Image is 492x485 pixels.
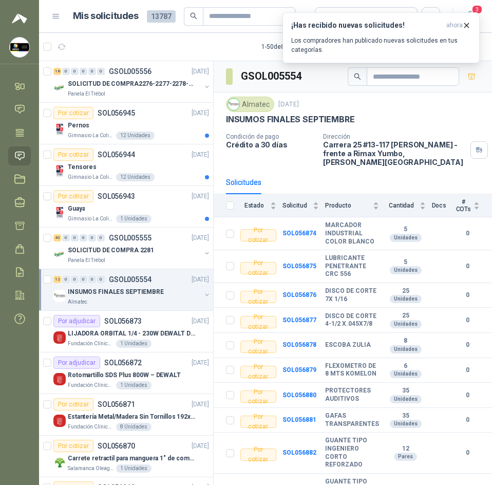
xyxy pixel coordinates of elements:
div: Por cotizar [240,316,276,328]
p: SOLICITUD DE COMPRA 2281 [68,246,154,255]
p: Salamanca Oleaginosas SAS [68,464,114,473]
b: GUANTE TIPO INGENIERO CORTO REFORZADO [325,437,379,469]
div: Por cotizar [53,190,93,202]
p: [DATE] [192,150,209,160]
b: 0 [456,365,480,375]
button: 3 [461,7,480,26]
a: SOL056877 [282,316,316,324]
div: Por adjudicar [53,315,100,327]
h3: GSOL005554 [241,68,303,84]
span: Solicitud [282,202,311,209]
p: Almatec [68,298,87,306]
div: Unidades [390,395,422,403]
a: Por cotizarSOL056943[DATE] Company LogoGuayaGimnasio La Colina1 Unidades [39,186,213,228]
div: 0 [62,276,70,283]
div: 12 [53,276,61,283]
p: INSUMOS FINALES SEPTIEMBRE [226,114,354,125]
b: 35 [385,387,425,395]
b: DISCO DE CORTE 4-1/2 X.045X7/8 [325,312,379,328]
b: MARCADOR INDUSTRIAL COLOR BLANCO [325,221,379,246]
b: 25 [385,312,425,320]
span: # COTs [456,198,471,213]
a: Por adjudicarSOL056872[DATE] Company LogoRotomartillo SDS Plus 800W – DEWALTFundación Clínica Sha... [39,352,213,394]
b: 12 [385,445,425,453]
a: 18 0 0 0 0 0 GSOL005556[DATE] Company LogoSOLICITUD DE COMPRA2276-2277-2278-2284-2285-Panela El T... [53,65,211,98]
h1: Mis solicitudes [73,9,139,24]
p: Carrete retractil para manguera 1" de combustible [68,454,196,463]
div: 1 - 50 de 8078 [261,39,328,55]
p: Dirección [323,133,466,140]
div: 1 Unidades [116,381,152,389]
img: Company Logo [53,290,66,302]
p: SOL056944 [98,151,135,158]
th: Producto [325,194,385,217]
div: 12 Unidades [116,173,155,181]
p: SOL056872 [104,359,142,366]
div: Unidades [390,266,422,274]
div: Por cotizar [240,229,276,241]
b: 0 [456,229,480,238]
span: Cantidad [385,202,417,209]
div: 12 Unidades [116,132,155,140]
div: Por cotizar [53,148,93,161]
p: Condición de pago [226,133,315,140]
div: Por cotizar [240,291,276,303]
th: Estado [240,194,282,217]
a: Por cotizarSOL056870[DATE] Company LogoCarrete retractil para manguera 1" de combustibleSalamanca... [39,436,213,477]
span: search [354,73,361,80]
b: SOL056875 [282,263,316,270]
a: Por cotizarSOL056944[DATE] Company LogoTensoresGimnasio La Colina12 Unidades [39,144,213,186]
div: Unidades [390,370,422,378]
p: Gimnasio La Colina [68,215,114,223]
span: 3 [471,5,483,14]
img: Company Logo [10,38,29,57]
b: 0 [456,262,480,271]
p: Guaya [68,204,85,214]
b: DISCO DE CORTE 7X 1/16 [325,287,379,303]
p: Carrera 25 #13-117 [PERSON_NAME] - frente a Rimax Yumbo , [PERSON_NAME][GEOGRAPHIC_DATA] [323,140,466,166]
b: SOL056874 [282,230,316,237]
span: search [190,12,197,20]
img: Company Logo [53,331,66,344]
p: [DATE] [278,100,299,109]
div: 1 Unidades [116,215,152,223]
div: Unidades [390,234,422,242]
p: Pernos [68,121,89,130]
div: 18 [53,68,61,75]
div: 0 [80,68,87,75]
div: 0 [71,234,79,241]
a: 12 0 0 0 0 0 GSOL005554[DATE] Company LogoINSUMOS FINALES SEPTIEMBREAlmatec [53,273,211,306]
div: Unidades [390,420,422,428]
p: [DATE] [192,233,209,243]
div: Por cotizar [240,416,276,428]
div: Pares [394,453,417,461]
img: Company Logo [53,123,66,136]
a: Por cotizarSOL056871[DATE] Company LogoEstantería Metal/Madera Sin Tornillos 192x100x50 cm 5 Nive... [39,394,213,436]
div: Unidades [390,345,422,353]
span: Producto [325,202,371,209]
b: 8 [385,337,425,345]
p: SOLICITUD DE COMPRA2276-2277-2278-2284-2285- [68,79,196,89]
h3: ¡Has recibido nuevas solicitudes! [291,21,442,30]
p: Los compradores han publicado nuevas solicitudes en tus categorías. [291,36,471,54]
div: Unidades [390,320,422,328]
span: ahora [446,21,463,30]
p: Crédito a 30 días [226,140,315,149]
b: SOL056882 [282,449,316,456]
p: SOL056871 [98,401,135,408]
b: 0 [456,415,480,425]
b: 0 [456,290,480,300]
p: SOL056945 [98,109,135,117]
p: Panela El Trébol [68,90,105,98]
th: Docs [432,194,456,217]
p: SOL056870 [98,442,135,450]
div: Por cotizar [240,449,276,461]
div: Almatec [226,97,274,112]
p: Fundación Clínica Shaio [68,423,114,431]
b: SOL056878 [282,341,316,348]
p: Rotomartillo SDS Plus 800W – DEWALT [68,370,181,380]
img: Company Logo [53,456,66,469]
div: 0 [80,276,87,283]
p: SOL056873 [104,318,142,325]
p: SOL056943 [98,193,135,200]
